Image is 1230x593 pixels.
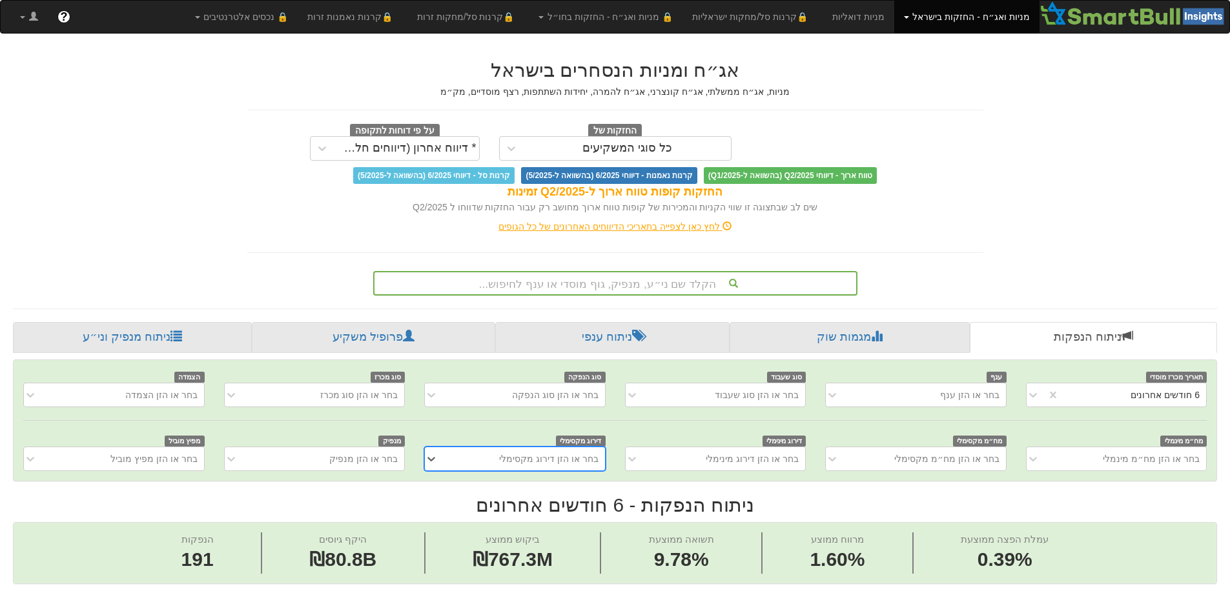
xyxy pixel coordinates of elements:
div: בחר או הזן סוג שעבוד [715,388,799,401]
span: 191 [181,546,214,574]
a: ניתוח מנפיק וני״ע [13,322,252,353]
a: ניתוח ענפי [495,322,730,353]
span: הנפקות [181,534,214,545]
div: בחר או הזן מח״מ מינמלי [1103,452,1200,465]
div: בחר או הזן דירוג מקסימלי [499,452,599,465]
span: סוג הנפקה [564,372,606,383]
span: מרווח ממוצע [811,534,864,545]
span: סוג מכרז [371,372,405,383]
span: 1.60% [810,546,865,574]
span: מפיץ מוביל [165,436,205,447]
div: בחר או הזן מנפיק [329,452,398,465]
span: החזקות של [588,124,642,138]
span: 0.39% [961,546,1049,574]
div: בחר או הזן סוג הנפקה [512,388,599,401]
a: 🔒קרנות נאמנות זרות [298,1,407,33]
div: החזקות קופות טווח ארוך ל-Q2/2025 זמינות [247,184,983,201]
span: הצמדה [174,372,205,383]
span: מנפיק [378,436,405,447]
span: על פי דוחות לתקופה [350,124,440,138]
a: פרופיל משקיע [252,322,495,353]
div: בחר או הזן מח״מ מקסימלי [894,452,999,465]
a: 🔒 מניות ואג״ח - החזקות בחו״ל [529,1,682,33]
div: בחר או הזן הצמדה [125,388,198,401]
div: כל סוגי המשקיעים [582,142,672,155]
a: 🔒קרנות סל/מחקות ישראליות [682,1,822,33]
a: 🔒 נכסים אלטרנטיבים [185,1,298,33]
img: Smartbull [1040,1,1229,26]
span: תשואה ממוצעת [649,534,714,545]
span: קרנות סל - דיווחי 6/2025 (בהשוואה ל-5/2025) [353,167,515,184]
a: מניות דואליות [823,1,894,33]
div: הקלד שם ני״ע, מנפיק, גוף מוסדי או ענף לחיפוש... [374,272,856,294]
div: בחר או הזן ענף [940,388,999,401]
a: מניות ואג״ח - החזקות בישראל [894,1,1040,33]
span: דירוג מינימלי [763,436,806,447]
span: עמלת הפצה ממוצעת [961,534,1049,545]
div: בחר או הזן מפיץ מוביל [110,452,198,465]
a: מגמות שוק [730,322,969,353]
span: סוג שעבוד [767,372,806,383]
span: תאריך מכרז מוסדי [1146,372,1207,383]
span: היקף גיוסים [319,534,367,545]
span: ביקוש ממוצע [486,534,540,545]
span: ₪767.3M [473,548,553,570]
span: מח״מ מינמלי [1160,436,1207,447]
div: בחר או הזן דירוג מינימלי [706,452,799,465]
span: טווח ארוך - דיווחי Q2/2025 (בהשוואה ל-Q1/2025) [704,167,877,184]
div: 6 חודשים אחרונים [1131,388,1200,401]
div: * דיווח אחרון (דיווחים חלקיים) [337,142,477,155]
a: ניתוח הנפקות [970,322,1217,353]
span: 9.78% [649,546,714,574]
h2: ניתוח הנפקות - 6 חודשים אחרונים [13,494,1217,516]
h2: אג״ח ומניות הנסחרים בישראל [247,59,983,81]
h5: מניות, אג״ח ממשלתי, אג״ח קונצרני, אג״ח להמרה, יחידות השתתפות, רצף מוסדיים, מק״מ [247,87,983,97]
a: 🔒קרנות סל/מחקות זרות [407,1,529,33]
span: ? [60,10,67,23]
span: ענף [987,372,1007,383]
span: קרנות נאמנות - דיווחי 6/2025 (בהשוואה ל-5/2025) [521,167,697,184]
span: ₪80.8B [309,548,376,570]
span: דירוג מקסימלי [556,436,606,447]
div: לחץ כאן לצפייה בתאריכי הדיווחים האחרונים של כל הגופים [238,220,993,233]
div: בחר או הזן סוג מכרז [320,388,398,401]
a: ? [48,1,80,33]
div: שים לב שבתצוגה זו שווי הקניות והמכירות של קופות טווח ארוך מחושב רק עבור החזקות שדווחו ל Q2/2025 [247,201,983,214]
span: מח״מ מקסימלי [953,436,1007,447]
